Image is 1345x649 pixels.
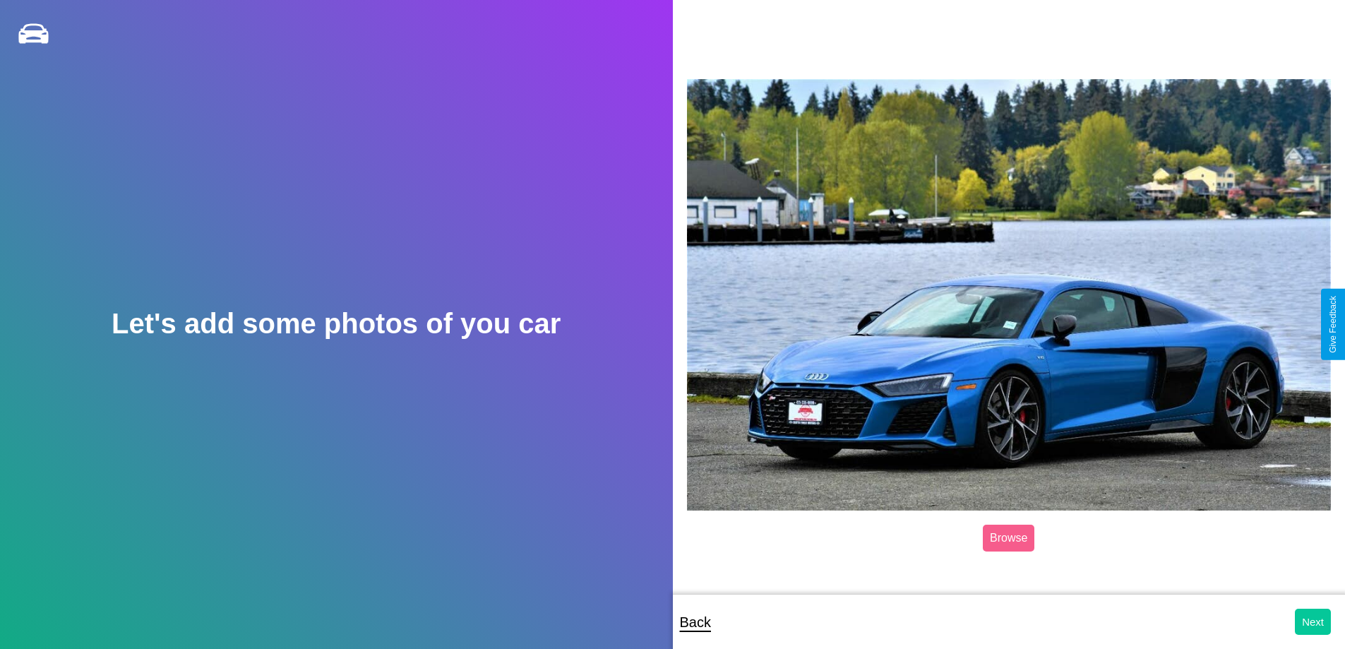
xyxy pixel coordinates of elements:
h2: Let's add some photos of you car [112,308,561,340]
img: posted [687,79,1332,511]
div: Give Feedback [1328,296,1338,353]
button: Next [1295,609,1331,635]
p: Back [680,609,711,635]
label: Browse [983,525,1034,552]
